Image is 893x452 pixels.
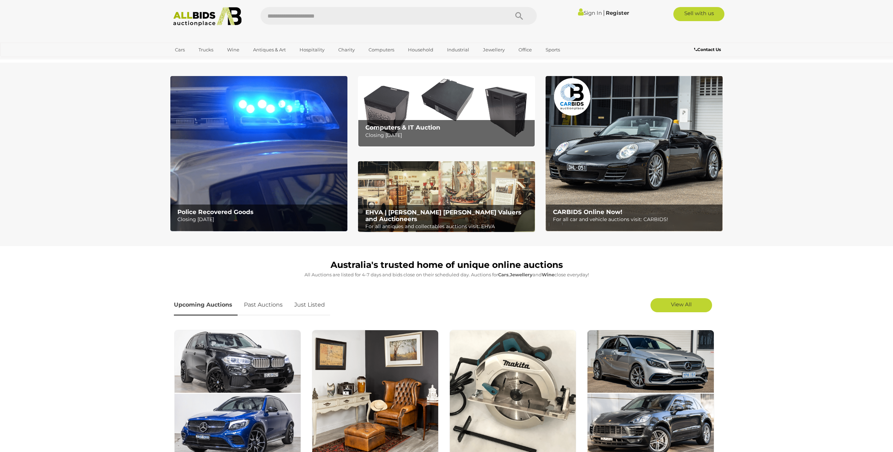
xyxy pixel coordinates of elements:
a: Sports [541,44,565,56]
p: Closing [DATE] [365,131,531,140]
strong: Cars [498,272,509,277]
img: Police Recovered Goods [170,76,347,231]
a: EHVA | Evans Hastings Valuers and Auctioneers EHVA | [PERSON_NAME] [PERSON_NAME] Valuers and Auct... [358,161,535,232]
a: Contact Us [694,46,723,54]
a: [GEOGRAPHIC_DATA] [170,56,229,67]
a: Trucks [194,44,218,56]
a: Industrial [442,44,474,56]
img: CARBIDS Online Now! [546,76,723,231]
a: Past Auctions [239,295,288,315]
p: For all antiques and collectables auctions visit: EHVA [365,222,531,231]
img: EHVA | Evans Hastings Valuers and Auctioneers [358,161,535,232]
a: Office [514,44,536,56]
a: View All [650,298,712,312]
a: Computers [364,44,399,56]
button: Search [502,7,537,25]
a: Sell with us [673,7,724,21]
b: Contact Us [694,47,721,52]
a: Police Recovered Goods Police Recovered Goods Closing [DATE] [170,76,347,231]
a: Jewellery [478,44,509,56]
span: | [603,9,605,17]
a: Hospitality [295,44,329,56]
img: Computers & IT Auction [358,76,535,147]
strong: Wine [542,272,554,277]
h1: Australia's trusted home of unique online auctions [174,260,719,270]
p: Closing [DATE] [177,215,343,224]
strong: Jewellery [510,272,533,277]
a: Wine [222,44,244,56]
a: Register [606,10,629,16]
a: Cars [170,44,189,56]
a: Sign In [578,10,602,16]
span: View All [671,301,692,308]
b: EHVA | [PERSON_NAME] [PERSON_NAME] Valuers and Auctioneers [365,209,521,222]
a: CARBIDS Online Now! CARBIDS Online Now! For all car and vehicle auctions visit: CARBIDS! [546,76,723,231]
b: CARBIDS Online Now! [553,208,622,215]
b: Police Recovered Goods [177,208,253,215]
p: For all car and vehicle auctions visit: CARBIDS! [553,215,719,224]
b: Computers & IT Auction [365,124,440,131]
a: Antiques & Art [249,44,290,56]
a: Household [403,44,438,56]
a: Charity [334,44,359,56]
img: Allbids.com.au [169,7,246,26]
a: Just Listed [289,295,330,315]
a: Upcoming Auctions [174,295,238,315]
p: All Auctions are listed for 4-7 days and bids close on their scheduled day. Auctions for , and cl... [174,271,719,279]
a: Computers & IT Auction Computers & IT Auction Closing [DATE] [358,76,535,147]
